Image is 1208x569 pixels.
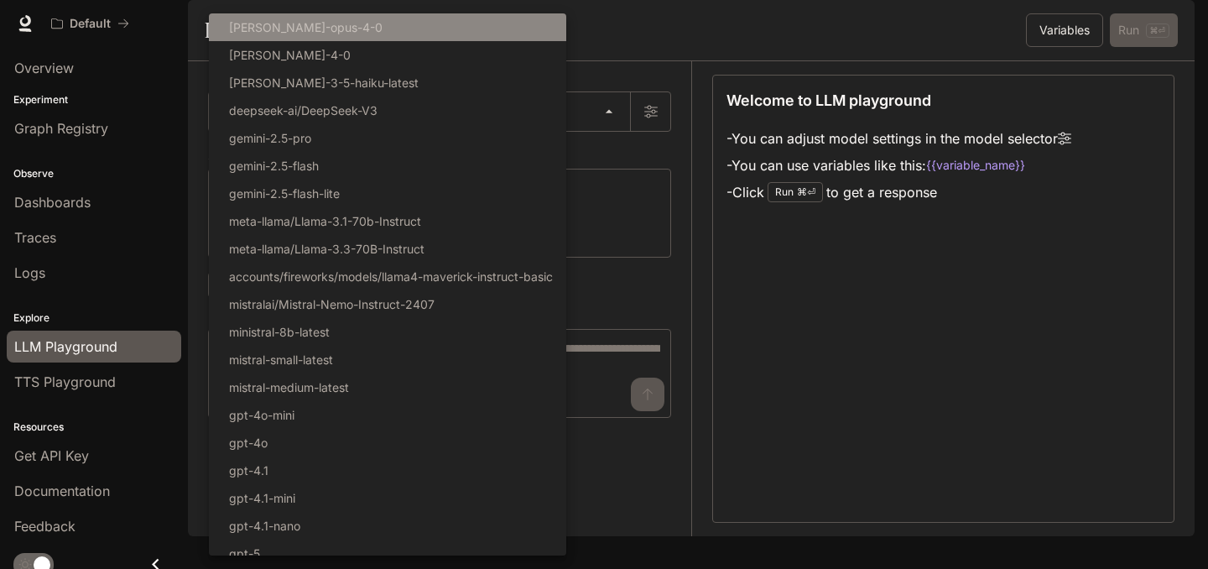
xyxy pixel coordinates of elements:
p: meta-llama/Llama-3.1-70b-Instruct [229,212,421,230]
p: ministral-8b-latest [229,323,330,341]
p: mistral-medium-latest [229,378,349,396]
p: [PERSON_NAME]-opus-4-0 [229,18,383,36]
p: gpt-5 [229,545,260,562]
p: gemini-2.5-flash [229,157,319,175]
p: mistral-small-latest [229,351,333,368]
p: [PERSON_NAME]-3-5-haiku-latest [229,74,419,91]
p: [PERSON_NAME]-4-0 [229,46,351,64]
p: gpt-4.1 [229,462,268,479]
p: gpt-4o [229,434,268,452]
p: gemini-2.5-pro [229,129,311,147]
p: meta-llama/Llama-3.3-70B-Instruct [229,240,424,258]
p: gpt-4.1-mini [229,489,295,507]
p: mistralai/Mistral-Nemo-Instruct-2407 [229,295,435,313]
p: deepseek-ai/DeepSeek-V3 [229,102,377,119]
p: gpt-4o-mini [229,406,294,424]
p: gemini-2.5-flash-lite [229,185,340,202]
p: accounts/fireworks/models/llama4-maverick-instruct-basic [229,268,553,285]
p: gpt-4.1-nano [229,517,300,535]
